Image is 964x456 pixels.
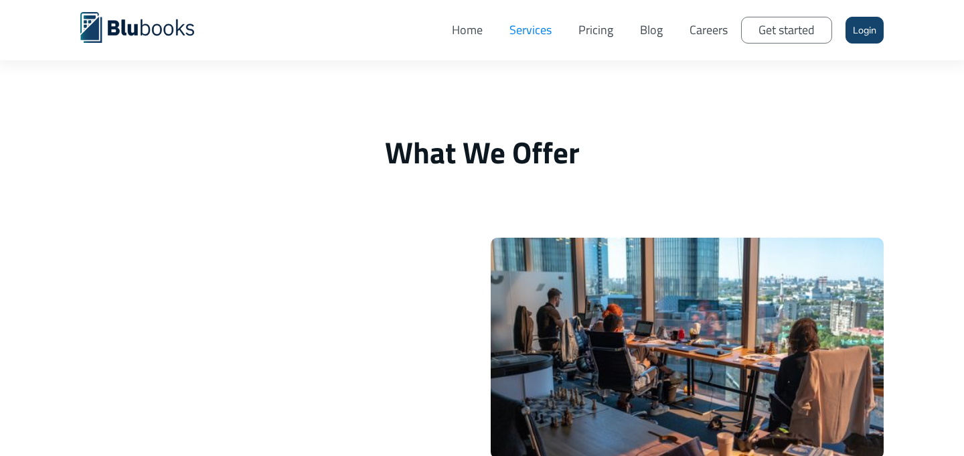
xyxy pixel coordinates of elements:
h1: What We Offer [80,134,884,171]
a: Blog [627,10,676,50]
a: home [80,10,214,43]
a: Services [496,10,565,50]
a: Login [846,17,884,44]
a: Pricing [565,10,627,50]
a: Home [438,10,496,50]
a: Get started [741,17,832,44]
a: Careers [676,10,741,50]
